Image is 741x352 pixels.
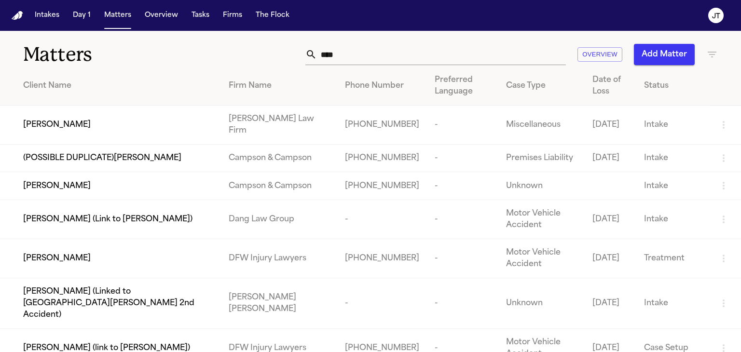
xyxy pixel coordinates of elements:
[427,239,498,278] td: -
[498,278,585,328] td: Unknown
[337,278,427,328] td: -
[636,172,710,200] td: Intake
[12,11,23,20] img: Finch Logo
[221,239,338,278] td: DFW Injury Lawyers
[23,286,213,321] span: [PERSON_NAME] (Linked to [GEOGRAPHIC_DATA][PERSON_NAME] 2nd Accident)
[585,278,636,328] td: [DATE]
[498,239,585,278] td: Motor Vehicle Accident
[427,106,498,145] td: -
[221,172,338,200] td: Campson & Campson
[219,7,246,24] button: Firms
[221,200,338,239] td: Dang Law Group
[337,145,427,172] td: [PHONE_NUMBER]
[23,152,181,164] span: (POSSIBLE DUPLICATE)[PERSON_NAME]
[221,145,338,172] td: Campson & Campson
[636,200,710,239] td: Intake
[141,7,182,24] button: Overview
[498,145,585,172] td: Premises Liability
[23,42,218,67] h1: Matters
[100,7,135,24] button: Matters
[23,214,192,225] span: [PERSON_NAME] (Link to [PERSON_NAME])
[427,172,498,200] td: -
[585,200,636,239] td: [DATE]
[634,44,695,65] button: Add Matter
[592,74,628,97] div: Date of Loss
[252,7,293,24] button: The Flock
[69,7,95,24] button: Day 1
[435,74,491,97] div: Preferred Language
[506,80,577,92] div: Case Type
[585,106,636,145] td: [DATE]
[636,278,710,328] td: Intake
[188,7,213,24] button: Tasks
[337,106,427,145] td: [PHONE_NUMBER]
[23,119,91,131] span: [PERSON_NAME]
[221,106,338,145] td: [PERSON_NAME] Law Firm
[636,145,710,172] td: Intake
[229,80,330,92] div: Firm Name
[427,278,498,328] td: -
[23,180,91,192] span: [PERSON_NAME]
[498,106,585,145] td: Miscellaneous
[345,80,419,92] div: Phone Number
[585,145,636,172] td: [DATE]
[23,253,91,264] span: [PERSON_NAME]
[337,200,427,239] td: -
[644,80,702,92] div: Status
[31,7,63,24] button: Intakes
[577,47,622,62] button: Overview
[636,106,710,145] td: Intake
[498,172,585,200] td: Unknown
[337,172,427,200] td: [PHONE_NUMBER]
[636,239,710,278] td: Treatment
[585,239,636,278] td: [DATE]
[427,145,498,172] td: -
[498,200,585,239] td: Motor Vehicle Accident
[12,11,23,20] a: Home
[23,80,213,92] div: Client Name
[221,278,338,328] td: [PERSON_NAME] [PERSON_NAME]
[427,200,498,239] td: -
[337,239,427,278] td: [PHONE_NUMBER]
